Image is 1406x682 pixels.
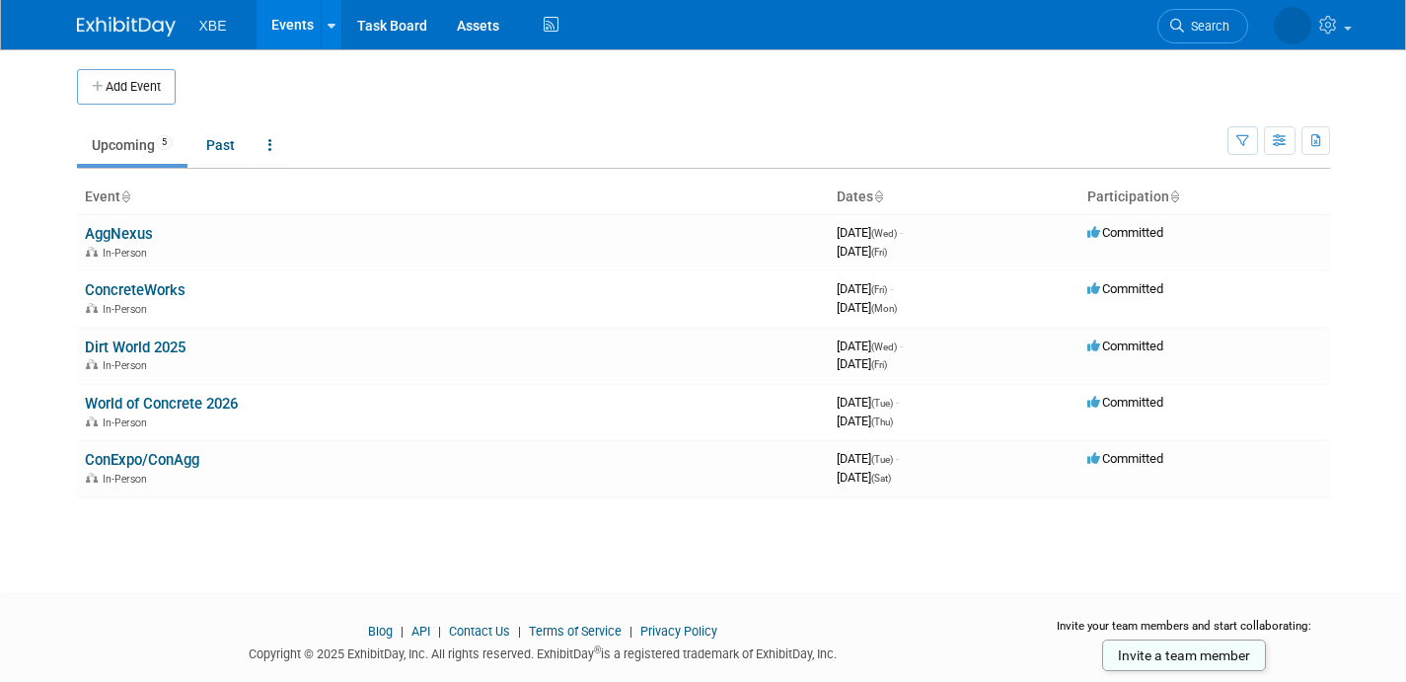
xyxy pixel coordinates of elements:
a: Dirt World 2025 [85,339,185,356]
span: [DATE] [837,414,893,428]
span: (Mon) [871,303,897,314]
button: Add Event [77,69,176,105]
span: (Fri) [871,359,887,370]
img: In-Person Event [86,417,98,426]
span: - [900,225,903,240]
span: In-Person [103,359,153,372]
span: [DATE] [837,281,893,296]
span: | [433,624,446,639]
span: [DATE] [837,244,887,259]
a: Search [1157,9,1248,43]
span: [DATE] [837,300,897,315]
a: ConcreteWorks [85,281,185,299]
span: - [890,281,893,296]
span: (Wed) [871,341,897,352]
th: Dates [829,181,1079,214]
span: Committed [1087,395,1163,410]
img: ExhibitDay [77,17,176,37]
a: Sort by Participation Type [1169,189,1179,204]
a: Sort by Event Name [120,189,130,204]
a: World of Concrete 2026 [85,395,238,413]
span: [DATE] [837,225,903,240]
span: [DATE] [837,339,903,353]
span: - [896,451,899,466]
span: [DATE] [837,395,899,410]
img: In-Person Event [86,473,98,483]
span: | [396,624,408,639]
div: Copyright © 2025 ExhibitDay, Inc. All rights reserved. ExhibitDay is a registered trademark of Ex... [77,641,1009,663]
span: Committed [1087,281,1163,296]
span: | [625,624,637,639]
a: Invite a team member [1102,640,1266,671]
sup: ® [594,644,601,655]
span: Committed [1087,451,1163,466]
span: [DATE] [837,470,891,485]
th: Event [77,181,829,214]
span: In-Person [103,417,153,429]
img: In-Person Event [86,247,98,257]
img: Dave Cataldi [1274,7,1311,44]
span: (Tue) [871,398,893,409]
a: Contact Us [449,624,510,639]
img: In-Person Event [86,303,98,313]
a: Blog [368,624,393,639]
span: Search [1184,19,1229,34]
a: Past [191,126,250,164]
a: ConExpo/ConAgg [85,451,199,469]
a: Sort by Start Date [873,189,883,204]
span: In-Person [103,303,153,316]
a: Terms of Service [529,624,622,639]
span: In-Person [103,247,153,260]
span: - [900,339,903,353]
span: | [513,624,526,639]
span: - [896,395,899,410]
span: (Sat) [871,473,891,484]
a: Privacy Policy [640,624,717,639]
span: In-Person [103,473,153,486]
div: Invite your team members and start collaborating: [1039,618,1330,647]
span: (Tue) [871,454,893,465]
a: AggNexus [85,225,153,243]
span: Committed [1087,339,1163,353]
span: XBE [199,18,227,34]
a: API [411,624,430,639]
span: 5 [156,135,173,150]
span: Committed [1087,225,1163,240]
a: Upcoming5 [77,126,187,164]
span: [DATE] [837,356,887,371]
span: [DATE] [837,451,899,466]
span: (Fri) [871,247,887,258]
span: (Thu) [871,417,893,427]
th: Participation [1079,181,1330,214]
img: In-Person Event [86,359,98,369]
span: (Wed) [871,228,897,239]
span: (Fri) [871,284,887,295]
